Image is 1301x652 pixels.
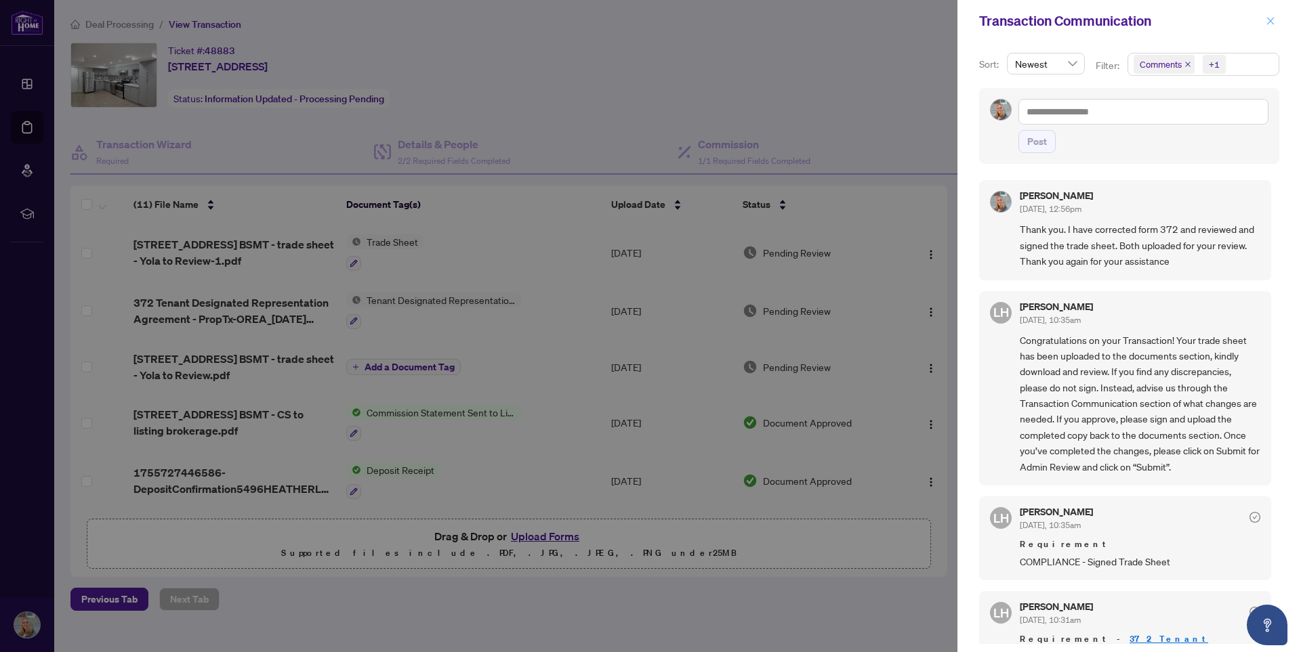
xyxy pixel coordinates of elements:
[1015,53,1077,74] span: Newest
[1096,58,1121,73] p: Filter:
[1250,607,1260,617] span: check-circle
[993,508,1009,527] span: LH
[991,192,1011,212] img: Profile Icon
[1020,204,1081,214] span: [DATE], 12:56pm
[1020,315,1081,325] span: [DATE], 10:35am
[1247,605,1287,645] button: Open asap
[1020,191,1093,200] h5: [PERSON_NAME]
[1266,16,1275,26] span: close
[1020,602,1093,611] h5: [PERSON_NAME]
[1020,507,1093,517] h5: [PERSON_NAME]
[1020,554,1260,569] span: COMPLIANCE - Signed Trade Sheet
[1018,130,1056,153] button: Post
[993,303,1009,322] span: LH
[1184,61,1191,68] span: close
[979,57,1001,72] p: Sort:
[993,603,1009,622] span: LH
[979,11,1262,31] div: Transaction Communication
[1020,538,1260,551] span: Requirement
[1020,520,1081,530] span: [DATE], 10:35am
[1140,58,1182,71] span: Comments
[1020,332,1260,475] span: Congratulations on your Transaction! Your trade sheet has been uploaded to the documents section,...
[991,100,1011,120] img: Profile Icon
[1134,55,1195,74] span: Comments
[1209,58,1220,71] div: +1
[1020,221,1260,269] span: Thank you. I have corrected form 372 and reviewed and signed the trade sheet. Both uploaded for y...
[1020,302,1093,311] h5: [PERSON_NAME]
[1250,512,1260,523] span: check-circle
[1020,615,1081,625] span: [DATE], 10:31am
